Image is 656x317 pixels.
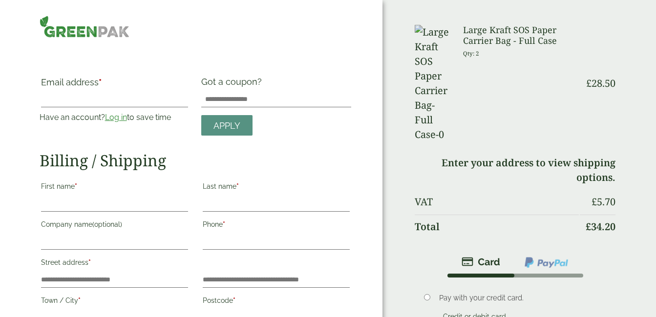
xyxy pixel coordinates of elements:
[41,256,188,272] label: Street address
[586,77,592,90] span: £
[203,218,350,234] label: Phone
[415,25,451,142] img: Large Kraft SOS Paper Carrier Bag-Full Case-0
[201,115,253,136] a: Apply
[40,112,190,123] p: Have an account? to save time
[592,195,615,208] bdi: 5.70
[415,151,615,189] td: Enter your address to view shipping options.
[92,220,122,228] span: (optional)
[586,77,615,90] bdi: 28.50
[213,120,240,131] span: Apply
[41,294,188,310] label: Town / City
[524,256,569,269] img: ppcp-gateway.png
[40,16,129,38] img: GreenPak Supplies
[41,179,188,196] label: First name
[592,195,597,208] span: £
[40,151,352,170] h2: Billing / Shipping
[415,215,579,238] th: Total
[41,78,188,92] label: Email address
[233,297,235,304] abbr: required
[75,182,77,190] abbr: required
[236,182,239,190] abbr: required
[463,25,579,46] h3: Large Kraft SOS Paper Carrier Bag - Full Case
[88,258,91,266] abbr: required
[439,293,602,303] p: Pay with your credit card.
[201,77,266,92] label: Got a coupon?
[105,113,127,122] a: Log in
[223,220,225,228] abbr: required
[99,77,102,87] abbr: required
[586,220,591,233] span: £
[41,218,188,234] label: Company name
[462,256,500,268] img: stripe.png
[78,297,81,304] abbr: required
[203,294,350,310] label: Postcode
[586,220,615,233] bdi: 34.20
[203,179,350,196] label: Last name
[415,190,579,214] th: VAT
[463,50,479,57] small: Qty: 2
